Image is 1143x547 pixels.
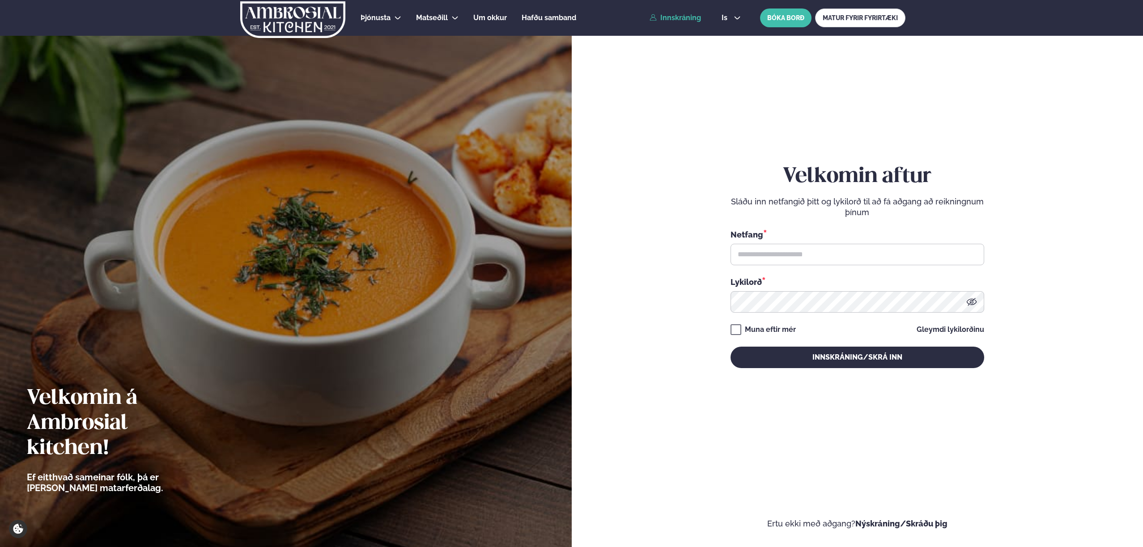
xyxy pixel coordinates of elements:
[27,386,212,461] h2: Velkomin á Ambrosial kitchen!
[731,347,984,368] button: Innskráning/Skrá inn
[731,196,984,218] p: Sláðu inn netfangið þitt og lykilorð til að fá aðgang að reikningnum þínum
[522,13,576,23] a: Hafðu samband
[473,13,507,23] a: Um okkur
[722,14,730,21] span: is
[27,472,212,493] p: Ef eitthvað sameinar fólk, þá er [PERSON_NAME] matarferðalag.
[731,229,984,240] div: Netfang
[361,13,391,22] span: Þjónusta
[522,13,576,22] span: Hafðu samband
[760,8,812,27] button: BÓKA BORÐ
[416,13,448,23] a: Matseðill
[650,14,701,22] a: Innskráning
[815,8,905,27] a: MATUR FYRIR FYRIRTÆKI
[599,518,1117,529] p: Ertu ekki með aðgang?
[473,13,507,22] span: Um okkur
[714,14,748,21] button: is
[9,520,27,538] a: Cookie settings
[917,326,984,333] a: Gleymdi lykilorðinu
[731,276,984,288] div: Lykilorð
[855,519,948,528] a: Nýskráning/Skráðu þig
[416,13,448,22] span: Matseðill
[361,13,391,23] a: Þjónusta
[239,1,346,38] img: logo
[731,164,984,189] h2: Velkomin aftur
